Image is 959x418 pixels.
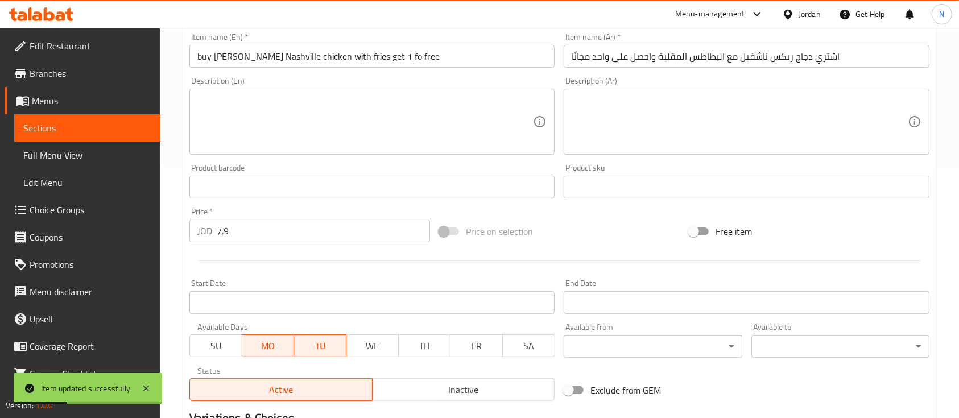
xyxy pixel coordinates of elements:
[5,224,160,251] a: Coupons
[5,305,160,333] a: Upsell
[294,334,346,357] button: TU
[14,114,160,142] a: Sections
[14,169,160,196] a: Edit Menu
[5,60,160,87] a: Branches
[450,334,503,357] button: FR
[299,338,342,354] span: TU
[195,382,368,398] span: Active
[30,203,151,217] span: Choice Groups
[30,230,151,244] span: Coupons
[751,335,929,358] div: ​
[189,176,555,198] input: Please enter product barcode
[30,39,151,53] span: Edit Restaurant
[939,8,944,20] span: N
[5,87,160,114] a: Menus
[217,220,430,242] input: Please enter price
[716,225,752,238] span: Free item
[6,398,34,413] span: Version:
[466,225,533,238] span: Price on selection
[675,7,745,21] div: Menu-management
[189,378,373,401] button: Active
[197,224,212,238] p: JOD
[5,251,160,278] a: Promotions
[14,142,160,169] a: Full Menu View
[195,338,238,354] span: SU
[5,333,160,360] a: Coverage Report
[30,340,151,353] span: Coverage Report
[247,338,290,354] span: MO
[346,334,399,357] button: WE
[41,382,130,395] div: Item updated successfully
[377,382,551,398] span: Inactive
[23,176,151,189] span: Edit Menu
[590,383,661,397] span: Exclude from GEM
[372,378,555,401] button: Inactive
[564,45,929,68] input: Enter name Ar
[398,334,451,357] button: TH
[5,360,160,387] a: Grocery Checklist
[5,196,160,224] a: Choice Groups
[30,67,151,80] span: Branches
[242,334,295,357] button: MO
[5,278,160,305] a: Menu disclaimer
[799,8,821,20] div: Jordan
[351,338,394,354] span: WE
[30,258,151,271] span: Promotions
[564,335,742,358] div: ​
[30,367,151,380] span: Grocery Checklist
[507,338,551,354] span: SA
[5,32,160,60] a: Edit Restaurant
[403,338,447,354] span: TH
[564,176,929,198] input: Please enter product sku
[23,121,151,135] span: Sections
[502,334,555,357] button: SA
[35,398,53,413] span: 1.0.0
[30,285,151,299] span: Menu disclaimer
[189,334,242,357] button: SU
[32,94,151,107] span: Menus
[189,45,555,68] input: Enter name En
[455,338,498,354] span: FR
[23,148,151,162] span: Full Menu View
[30,312,151,326] span: Upsell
